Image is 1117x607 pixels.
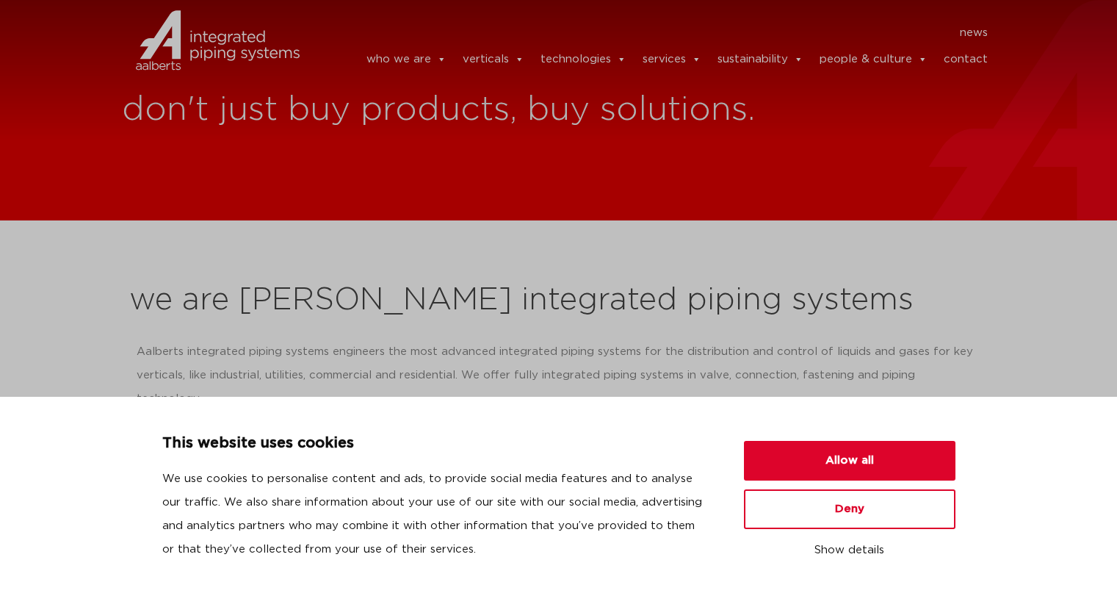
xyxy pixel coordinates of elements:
[366,45,447,74] a: who we are
[944,45,988,74] a: contact
[744,538,955,563] button: Show details
[643,45,701,74] a: services
[162,467,709,561] p: We use cookies to personalise content and ads, to provide social media features and to analyse ou...
[960,21,988,45] a: news
[137,340,981,411] p: Aalberts integrated piping systems engineers the most advanced integrated piping systems for the ...
[744,441,955,481] button: Allow all
[717,45,803,74] a: sustainability
[463,45,524,74] a: verticals
[162,432,709,456] p: This website uses cookies
[541,45,626,74] a: technologies
[820,45,928,74] a: people & culture
[322,21,988,45] nav: Menu
[129,283,988,318] h2: we are [PERSON_NAME] integrated piping systems
[744,489,955,529] button: Deny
